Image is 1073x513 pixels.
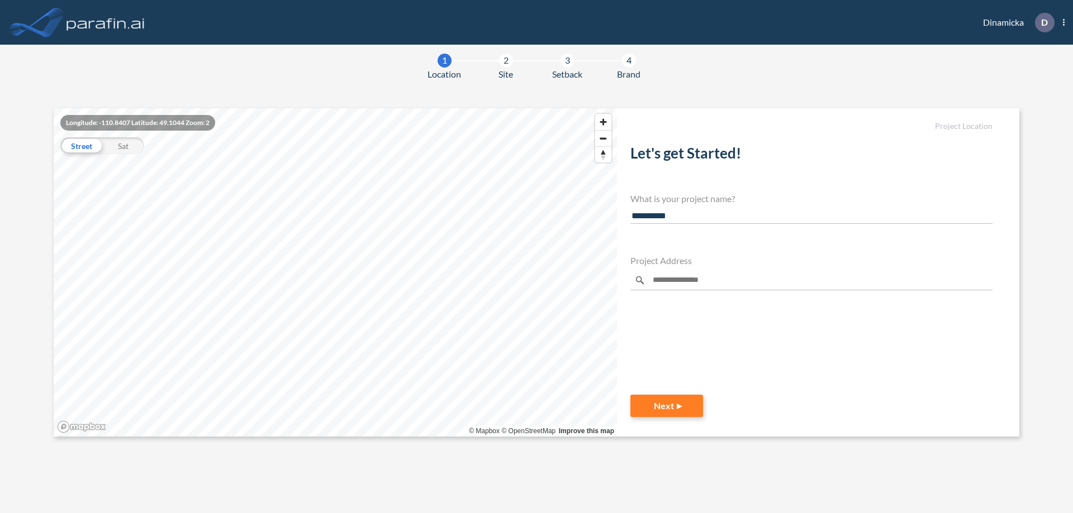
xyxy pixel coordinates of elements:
div: Longitude: -110.8407 Latitude: 49.1044 Zoom: 2 [60,115,215,131]
span: Setback [552,68,582,81]
span: Reset bearing to north [595,147,611,162]
div: 4 [622,54,636,68]
button: Zoom in [595,114,611,130]
span: Brand [617,68,640,81]
div: Sat [102,137,144,154]
a: Improve this map [559,427,614,435]
button: Reset bearing to north [595,146,611,162]
input: Enter a location [630,270,993,290]
h4: Project Address [630,255,993,266]
h5: Project Location [630,122,993,131]
span: Location [428,68,461,81]
a: Mapbox homepage [57,420,106,433]
h2: Let's get Started! [630,145,993,166]
button: Zoom out [595,130,611,146]
div: 1 [438,54,452,68]
span: Zoom out [595,131,611,146]
button: Next [630,395,703,417]
div: Street [60,137,102,154]
span: Site [498,68,513,81]
canvas: Map [54,108,617,437]
a: OpenStreetMap [501,427,556,435]
img: logo [64,11,147,33]
div: 3 [561,54,575,68]
div: 2 [499,54,513,68]
h4: What is your project name? [630,193,993,204]
div: Dinamicka [966,13,1065,32]
p: D [1041,17,1048,27]
a: Mapbox [469,427,500,435]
